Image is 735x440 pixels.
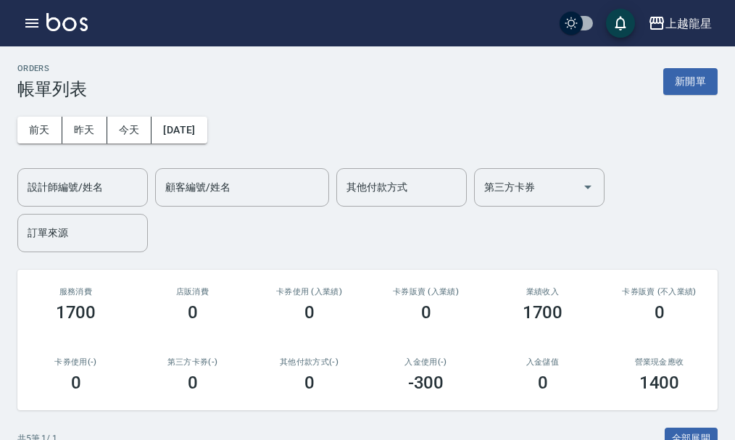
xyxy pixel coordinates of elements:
h3: -300 [408,373,444,393]
h2: 店販消費 [151,287,233,296]
h3: 1700 [523,302,563,323]
h3: 0 [304,302,315,323]
button: save [606,9,635,38]
button: 新開單 [663,68,718,95]
h3: 帳單列表 [17,79,87,99]
h3: 0 [655,302,665,323]
h3: 0 [71,373,81,393]
h3: 服務消費 [35,287,117,296]
div: 上越龍星 [665,14,712,33]
h2: 營業現金應收 [618,357,700,367]
button: 昨天 [62,117,107,144]
button: 今天 [107,117,152,144]
h2: 業績收入 [502,287,584,296]
button: 上越龍星 [642,9,718,38]
button: 前天 [17,117,62,144]
a: 新開單 [663,74,718,88]
h2: 卡券使用 (入業績) [268,287,350,296]
h2: 入金使用(-) [385,357,467,367]
h3: 1700 [56,302,96,323]
h2: 卡券販賣 (不入業績) [618,287,700,296]
h2: 卡券販賣 (入業績) [385,287,467,296]
h2: 卡券使用(-) [35,357,117,367]
h2: 入金儲值 [502,357,584,367]
h2: 第三方卡券(-) [151,357,233,367]
h3: 0 [304,373,315,393]
h2: 其他付款方式(-) [268,357,350,367]
h2: ORDERS [17,64,87,73]
button: [DATE] [151,117,207,144]
h3: 0 [421,302,431,323]
h3: 0 [188,302,198,323]
h3: 0 [188,373,198,393]
h3: 0 [538,373,548,393]
h3: 1400 [639,373,680,393]
img: Logo [46,13,88,31]
button: Open [576,175,599,199]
